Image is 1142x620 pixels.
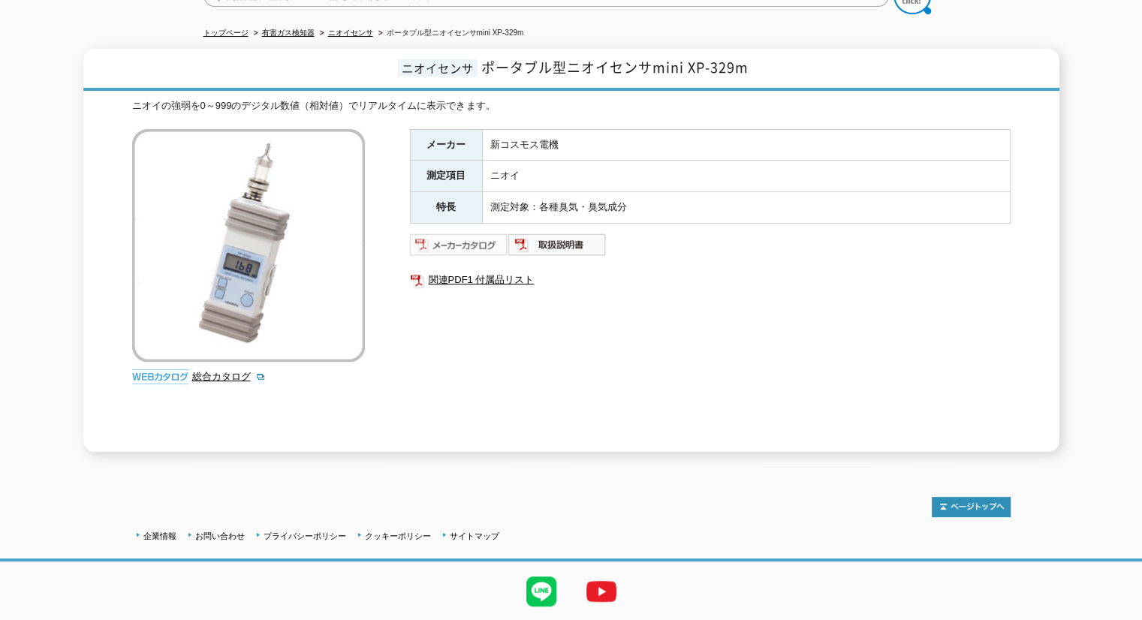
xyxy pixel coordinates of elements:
li: ポータブル型ニオイセンサmini XP-329m [375,26,524,41]
a: 有害ガス検知器 [262,29,315,37]
td: ニオイ [482,161,1010,192]
a: トップページ [203,29,249,37]
a: サイトマップ [450,531,499,540]
a: 総合カタログ [192,371,266,382]
img: メーカーカタログ [410,233,508,257]
img: 取扱説明書 [508,233,607,257]
span: ポータブル型ニオイセンサmini XP-329m [481,57,749,77]
span: ニオイセンサ [398,59,478,77]
th: 特長 [410,192,482,224]
a: プライバシーポリシー [264,531,346,540]
th: 測定項目 [410,161,482,192]
a: メーカーカタログ [410,242,508,254]
a: 取扱説明書 [508,242,607,254]
td: 新コスモス電機 [482,129,1010,161]
div: ニオイの強弱を0～999のデジタル数値（相対値）でリアルタイムに表示できます。 [132,98,1011,114]
a: 企業情報 [143,531,176,540]
th: メーカー [410,129,482,161]
a: クッキーポリシー [365,531,431,540]
a: 関連PDF1 付属品リスト [410,270,1011,290]
img: webカタログ [132,369,188,384]
a: ニオイセンサ [328,29,373,37]
img: ポータブル型ニオイセンサmini XP-329m [132,129,365,362]
td: 測定対象：各種臭気・臭気成分 [482,192,1010,224]
a: お問い合わせ [195,531,245,540]
img: トップページへ [932,497,1011,517]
